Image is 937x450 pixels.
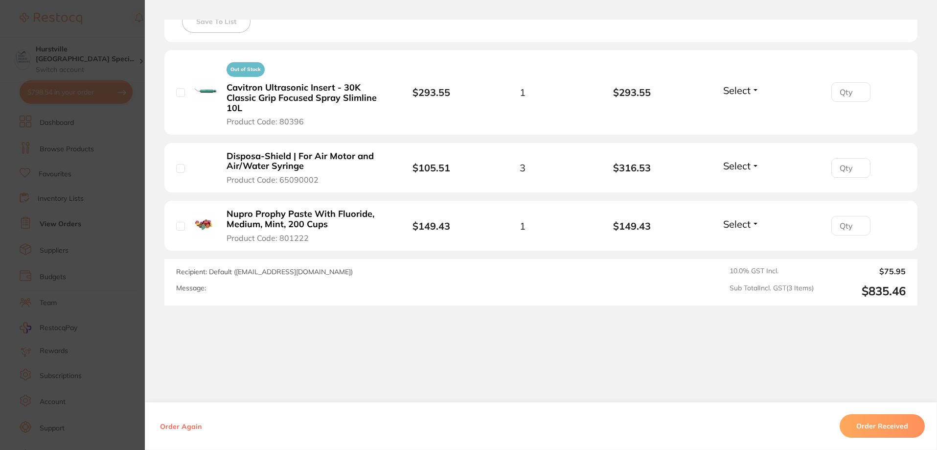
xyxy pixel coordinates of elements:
[520,87,526,98] span: 1
[577,162,687,173] b: $316.53
[720,218,762,230] button: Select
[176,267,353,276] span: Recipient: Default ( [EMAIL_ADDRESS][DOMAIN_NAME] )
[520,162,526,173] span: 3
[831,216,870,236] input: Qty
[224,58,381,126] button: Out of StockCavitron Ultrasonic Insert - 30K Classic Grip Focused Spray Slimline 10L Product Code...
[730,284,814,298] span: Sub Total Incl. GST ( 3 Items)
[520,220,526,232] span: 1
[831,158,870,178] input: Qty
[720,160,762,172] button: Select
[227,209,378,229] b: Nupro Prophy Paste With Fluoride, Medium, Mint, 200 Cups
[227,117,304,126] span: Product Code: 80396
[730,267,814,276] span: 10.0 % GST Incl.
[227,62,265,77] span: Out of Stock
[577,87,687,98] b: $293.55
[192,79,216,103] img: Cavitron Ultrasonic Insert - 30K Classic Grip Focused Spray Slimline 10L
[723,84,751,96] span: Select
[412,220,450,232] b: $149.43
[182,10,251,33] button: Save To List
[227,234,309,242] span: Product Code: 801222
[723,160,751,172] span: Select
[192,155,216,179] img: Disposa-Shield | For Air Motor and Air/Water Syringe
[227,175,319,184] span: Product Code: 65090002
[227,83,378,113] b: Cavitron Ultrasonic Insert - 30K Classic Grip Focused Spray Slimline 10L
[822,284,906,298] output: $835.46
[822,267,906,276] output: $75.95
[720,84,762,96] button: Select
[723,218,751,230] span: Select
[840,414,925,438] button: Order Received
[227,151,378,171] b: Disposa-Shield | For Air Motor and Air/Water Syringe
[577,220,687,232] b: $149.43
[412,162,450,174] b: $105.51
[176,284,206,292] label: Message:
[192,213,216,237] img: Nupro Prophy Paste With Fluoride, Medium, Mint, 200 Cups
[157,422,205,430] button: Order Again
[412,86,450,98] b: $293.55
[831,82,870,102] input: Qty
[224,209,381,243] button: Nupro Prophy Paste With Fluoride, Medium, Mint, 200 Cups Product Code: 801222
[224,151,381,185] button: Disposa-Shield | For Air Motor and Air/Water Syringe Product Code: 65090002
